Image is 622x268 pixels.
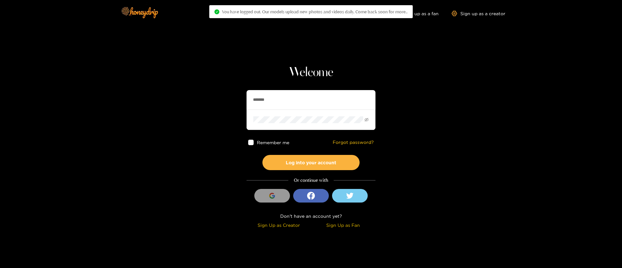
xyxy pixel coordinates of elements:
a: Forgot password? [333,140,374,145]
div: Or continue with [247,177,375,184]
h1: Welcome [247,65,375,80]
div: Sign Up as Fan [313,221,374,229]
button: Log into your account [262,155,360,170]
span: eye-invisible [364,118,369,122]
span: You have logged out. Our models upload new photos and videos daily. Come back soon for more.. [222,9,408,14]
span: Remember me [257,140,289,145]
span: check-circle [214,9,219,14]
div: Don't have an account yet? [247,212,375,220]
a: Sign up as a creator [452,11,505,16]
div: Sign Up as Creator [248,221,309,229]
a: Sign up as a fan [394,11,439,16]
